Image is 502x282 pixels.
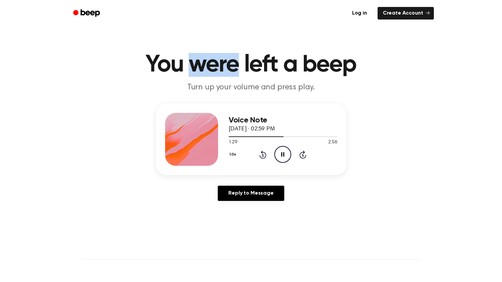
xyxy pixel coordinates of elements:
[378,7,434,20] a: Create Account
[124,82,378,93] p: Turn up your volume and press play.
[229,126,275,132] span: [DATE] · 02:59 PM
[229,149,239,160] button: 1.0x
[345,6,374,21] a: Log in
[218,186,284,201] a: Reply to Message
[229,139,237,146] span: 1:29
[68,7,106,20] a: Beep
[82,53,421,77] h1: You were left a beep
[229,116,337,125] h3: Voice Note
[328,139,337,146] span: 2:56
